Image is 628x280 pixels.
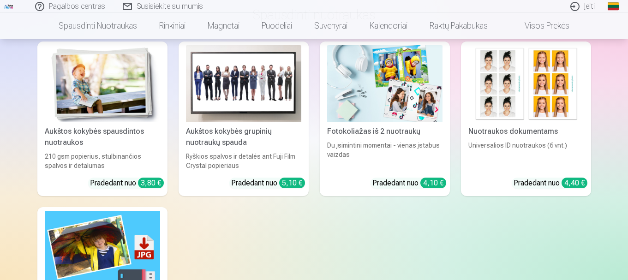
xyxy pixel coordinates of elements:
[37,42,167,196] a: Aukštos kokybės spausdintos nuotraukos Aukštos kokybės spausdintos nuotraukos210 gsm popierius, s...
[372,178,446,189] div: Pradedant nuo
[4,4,14,9] img: /fa2
[303,13,359,39] a: Suvenyrai
[90,178,164,189] div: Pradedant nuo
[468,45,584,122] img: Nuotraukos dokumentams
[231,178,305,189] div: Pradedant nuo
[419,13,499,39] a: Raktų pakabukas
[499,13,580,39] a: Visos prekės
[179,42,309,196] a: Aukštos kokybės grupinių nuotraukų spaudaAukštos kokybės grupinių nuotraukų spaudaRyškios spalvos...
[48,13,148,39] a: Spausdinti nuotraukas
[359,13,419,39] a: Kalendoriai
[320,42,450,196] a: Fotokoliažas iš 2 nuotraukųFotokoliažas iš 2 nuotraukųDu įsimintini momentai - vienas įstabus vai...
[197,13,251,39] a: Magnetai
[182,126,305,148] div: Aukštos kokybės grupinių nuotraukų spauda
[420,178,446,188] div: 4,10 €
[323,141,446,170] div: Du įsimintini momentai - vienas įstabus vaizdas
[186,45,301,122] img: Aukštos kokybės grupinių nuotraukų spauda
[279,178,305,188] div: 5,10 €
[514,178,587,189] div: Pradedant nuo
[465,141,587,170] div: Universalios ID nuotraukos (6 vnt.)
[323,126,446,137] div: Fotokoliažas iš 2 nuotraukų
[465,126,587,137] div: Nuotraukos dokumentams
[138,178,164,188] div: 3,80 €
[562,178,587,188] div: 4,40 €
[41,126,164,148] div: Aukštos kokybės spausdintos nuotraukos
[148,13,197,39] a: Rinkiniai
[251,13,303,39] a: Puodeliai
[327,45,443,122] img: Fotokoliažas iš 2 nuotraukų
[45,45,160,122] img: Aukštos kokybės spausdintos nuotraukos
[182,152,305,170] div: Ryškios spalvos ir detalės ant Fuji Film Crystal popieriaus
[461,42,591,196] a: Nuotraukos dokumentamsNuotraukos dokumentamsUniversalios ID nuotraukos (6 vnt.)Pradedant nuo 4,40 €
[41,152,164,170] div: 210 gsm popierius, stulbinančios spalvos ir detalumas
